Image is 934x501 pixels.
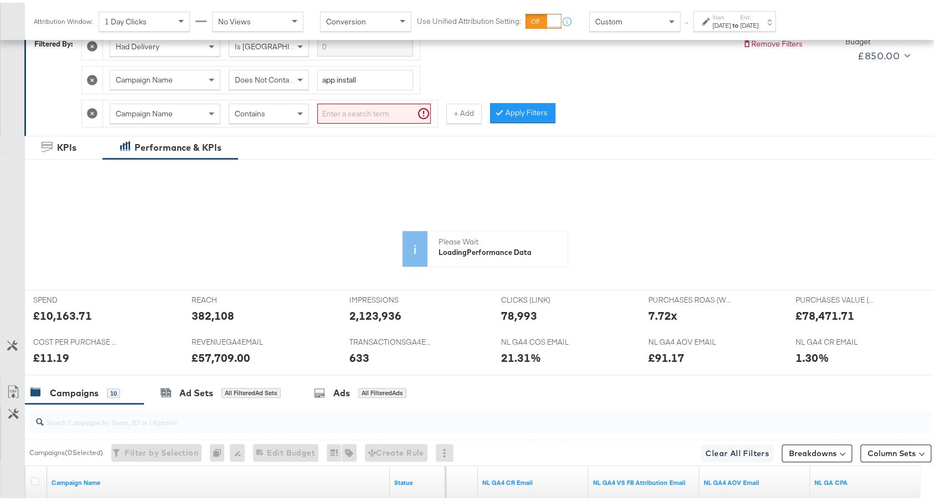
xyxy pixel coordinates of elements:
span: Is [GEOGRAPHIC_DATA] [235,39,319,49]
div: Filtered By: [34,36,73,47]
button: Clear All Filters [701,442,773,459]
strong: to [731,18,740,27]
div: Ads [333,384,350,397]
div: All Filtered Ads [358,385,406,395]
span: Does Not Contain [235,72,295,82]
label: End: [740,11,758,18]
a: NL GA4 CR [482,476,584,485]
div: KPIs [57,139,76,151]
button: Column Sets [860,442,931,459]
span: Had Delivery [116,39,159,49]
a: Your campaign name. [51,476,385,485]
span: No Views [218,14,251,24]
span: Contains [235,106,265,116]
label: Use Unified Attribution Setting: [417,13,521,24]
div: Performance & KPIs [135,139,221,151]
a: spend/ revenue [814,476,916,485]
span: ↑ [682,19,692,23]
span: 1 Day Clicks [105,14,147,24]
input: Enter a search term [317,34,413,54]
a: JD NL GA4 VS FB Attribution [593,476,695,485]
div: 10 [107,386,120,396]
div: 0 [210,441,230,459]
span: Campaign Name [116,106,173,116]
input: Enter a search term [317,101,431,121]
div: Campaigns ( 0 Selected) [29,445,103,455]
span: Clear All Filters [705,444,769,458]
div: All Filtered Ad Sets [221,385,281,395]
button: Apply Filters [490,100,555,120]
span: Conversion [326,14,366,24]
label: Start: [713,11,731,18]
a: Shows the current state of your Ad Campaign. [394,476,441,485]
span: Campaign Name [116,72,173,82]
button: £850.00 [853,44,912,62]
input: Search Campaigns by Name, ID or Objective [44,404,849,426]
div: Attribution Window: [33,15,93,23]
div: Campaigns [50,384,99,397]
span: Custom [595,14,622,24]
div: [DATE] [740,18,758,27]
button: + Add [446,101,482,121]
div: £850.00 [858,45,900,62]
div: [DATE] [713,18,731,27]
input: Enter a search term [317,67,413,88]
button: Remove Filters [742,36,803,47]
button: Breakdowns [782,442,852,459]
div: Ad Sets [179,384,213,397]
a: NL AOV GA4 [704,476,806,485]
